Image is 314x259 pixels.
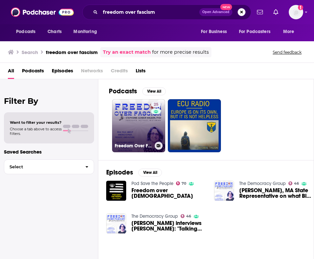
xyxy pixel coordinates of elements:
[10,120,62,125] span: Want to filter your results?
[201,27,227,36] span: For Business
[151,102,161,107] a: 25
[271,7,281,18] a: Show notifications dropdown
[8,65,14,79] a: All
[115,143,152,149] h3: Freedom Over Fascism
[186,215,191,218] span: 46
[131,213,178,219] a: The Democracy Group
[103,48,151,56] a: Try an exact match
[239,188,314,199] a: Michelle Ciccolo, MA State Representative on what Blue States can do to protect their freedoms | ...
[4,149,94,155] p: Saved Searches
[289,5,303,19] img: User Profile
[214,181,234,201] img: Michelle Ciccolo, MA State Representative on what Blue States can do to protect their freedoms | ...
[22,49,38,55] h3: Search
[138,169,162,176] button: View All
[294,182,299,185] span: 46
[106,168,162,176] a: EpisodesView All
[109,87,137,95] h2: Podcasts
[106,181,126,201] img: Freedom over Fascism
[289,5,303,19] button: Show profile menu
[220,4,232,10] span: New
[131,181,173,186] a: Pod Save the People
[4,159,94,174] button: Select
[131,188,206,199] a: Freedom over Fascism
[52,65,73,79] a: Episodes
[73,27,97,36] span: Monitoring
[69,26,105,38] button: open menu
[131,220,206,231] a: Andra Watkins interviews Stephanie: "Talking About Politics Without Talking About Politics." | Fr...
[154,102,158,108] span: 25
[4,165,80,169] span: Select
[152,48,209,56] span: for more precise results
[81,65,103,79] span: Networks
[181,214,191,218] a: 46
[289,5,303,19] span: Logged in as ASabine
[271,49,304,55] button: Send feedback
[22,65,44,79] a: Podcasts
[16,27,35,36] span: Podcasts
[142,87,166,95] button: View All
[112,99,165,152] a: 25Freedom Over Fascism
[239,188,314,199] span: [PERSON_NAME], MA State Representative on what Blue States can do to protect their freedoms | Fre...
[239,27,270,36] span: For Podcasters
[199,8,232,16] button: Open AdvancedNew
[43,26,66,38] a: Charts
[106,168,133,176] h2: Episodes
[288,181,299,185] a: 46
[11,26,44,38] button: open menu
[254,7,265,18] a: Show notifications dropdown
[48,27,62,36] span: Charts
[131,220,206,231] span: [PERSON_NAME] interviews [PERSON_NAME]: "Talking About Politics Without Talking About Politics." ...
[82,5,251,20] div: Search podcasts, credits, & more...
[239,181,286,186] a: The Democracy Group
[202,10,229,14] span: Open Advanced
[279,26,303,38] button: open menu
[11,6,74,18] img: Podchaser - Follow, Share and Rate Podcasts
[298,5,303,10] svg: Add a profile image
[111,65,128,79] span: Credits
[10,127,62,136] span: Choose a tab above to access filters.
[106,213,126,233] img: Andra Watkins interviews Stephanie: "Talking About Politics Without Talking About Politics." | Fr...
[182,182,186,185] span: 70
[176,181,186,185] a: 70
[4,96,94,106] h2: Filter By
[109,87,166,95] a: PodcastsView All
[131,188,206,199] span: Freedom over [DEMOGRAPHIC_DATA]
[100,7,199,17] input: Search podcasts, credits, & more...
[235,26,280,38] button: open menu
[196,26,235,38] button: open menu
[46,49,98,55] h3: freedom over fascism
[136,65,146,79] a: Lists
[283,27,294,36] span: More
